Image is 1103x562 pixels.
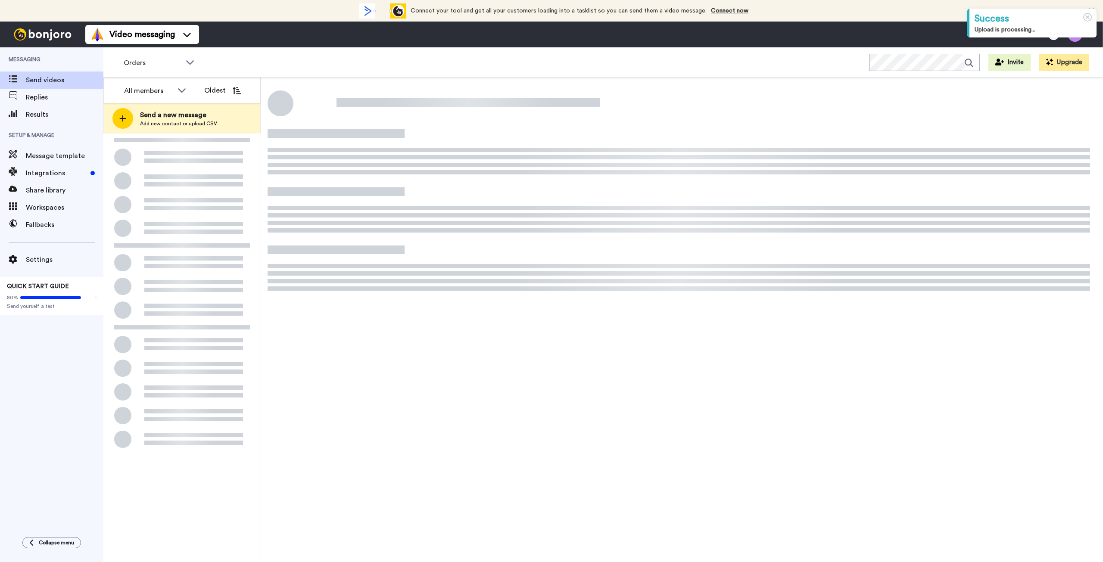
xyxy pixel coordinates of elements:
button: Upgrade [1039,54,1089,71]
span: Video messaging [109,28,175,40]
button: Oldest [198,82,247,99]
span: Message template [26,151,103,161]
span: Collapse menu [39,539,74,546]
span: Send yourself a test [7,303,97,310]
img: bj-logo-header-white.svg [10,28,75,40]
span: QUICK START GUIDE [7,283,69,289]
span: Share library [26,185,103,196]
span: Fallbacks [26,220,103,230]
span: Add new contact or upload CSV [140,120,217,127]
span: 80% [7,294,18,301]
span: Orders [124,58,181,68]
button: Invite [988,54,1031,71]
div: Upload is processing... [975,25,1091,34]
span: Replies [26,92,103,102]
button: Collapse menu [22,537,81,548]
div: animation [359,3,406,19]
span: Settings [26,255,103,265]
div: All members [124,86,173,96]
span: Send a new message [140,110,217,120]
img: vm-color.svg [90,28,104,41]
div: Success [975,12,1091,25]
a: Connect now [711,8,748,14]
span: Integrations [26,168,87,178]
span: Workspaces [26,202,103,213]
span: Results [26,109,103,120]
span: Send videos [26,75,103,85]
span: Connect your tool and get all your customers loading into a tasklist so you can send them a video... [411,8,707,14]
